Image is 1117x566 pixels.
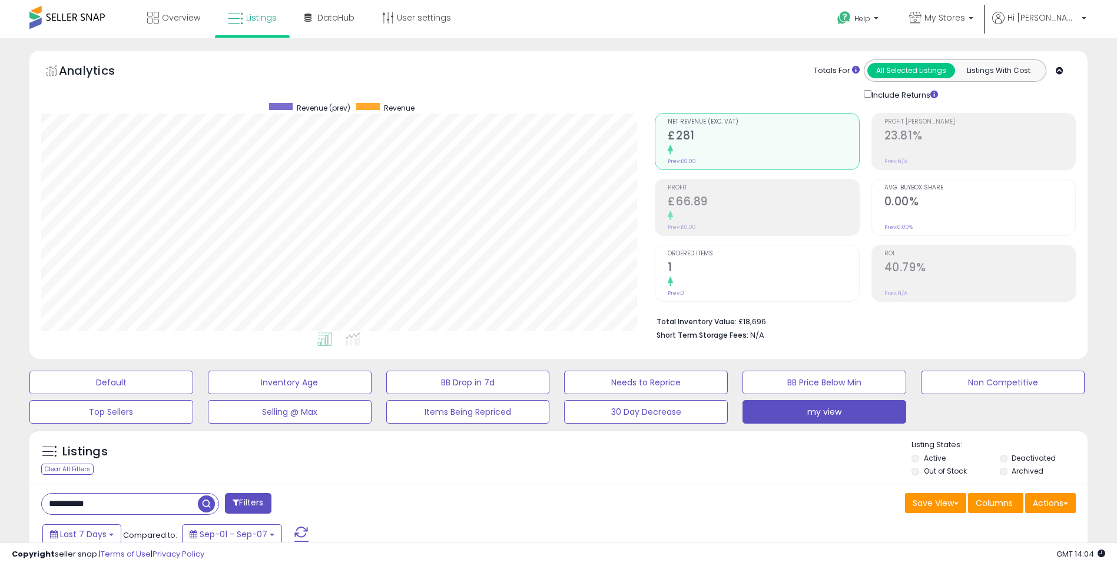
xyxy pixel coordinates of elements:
[29,371,193,394] button: Default
[225,493,271,514] button: Filters
[668,129,859,145] h2: £281
[884,119,1075,125] span: Profit [PERSON_NAME]
[564,371,728,394] button: Needs to Reprice
[384,103,415,113] span: Revenue
[992,12,1086,38] a: Hi [PERSON_NAME]
[304,6,325,18] div: Tooltip anchor
[386,400,550,424] button: Items Being Repriced
[867,63,955,78] button: All Selected Listings
[884,289,907,297] small: Prev: N/A
[884,129,1075,145] h2: 23.81%
[12,548,55,560] strong: Copyright
[884,158,907,165] small: Prev: N/A
[246,12,277,24] span: Listings
[297,103,350,113] span: Revenue (prev)
[884,261,1075,277] h2: 40.79%
[564,400,728,424] button: 30 Day Decrease
[60,528,107,540] span: Last 7 Days
[668,119,859,125] span: Net Revenue (Exc. VAT)
[905,493,966,513] button: Save View
[208,400,372,424] button: Selling @ Max
[153,548,204,560] a: Privacy Policy
[162,12,200,24] span: Overview
[837,11,851,25] i: Get Help
[884,251,1075,257] span: ROI
[657,317,737,327] b: Total Inventory Value:
[42,524,121,544] button: Last 7 Days
[123,530,177,541] span: Compared to:
[814,65,860,76] div: Totals For
[750,329,764,341] span: N/A
[1056,548,1105,560] span: 2025-09-15 14:04 GMT
[668,185,859,191] span: Profit
[668,289,684,297] small: Prev: 0
[317,12,354,24] span: DataHub
[62,444,108,460] h5: Listings
[41,464,94,475] div: Clear All Filters
[1012,466,1043,476] label: Archived
[924,12,965,24] span: My Stores
[1007,12,1078,24] span: Hi [PERSON_NAME]
[386,371,550,394] button: BB Drop in 7d
[924,466,967,476] label: Out of Stock
[828,2,890,38] a: Help
[976,497,1013,509] span: Columns
[921,371,1085,394] button: Non Competitive
[1025,493,1076,513] button: Actions
[884,195,1075,211] h2: 0.00%
[668,261,859,277] h2: 1
[668,158,696,165] small: Prev: £0.00
[200,528,267,540] span: Sep-01 - Sep-07
[855,88,952,101] div: Include Returns
[668,251,859,257] span: Ordered Items
[968,493,1023,513] button: Columns
[29,400,193,424] button: Top Sellers
[182,524,282,544] button: Sep-01 - Sep-07
[924,453,946,463] label: Active
[954,63,1042,78] button: Listings With Cost
[912,440,1088,451] p: Listing States:
[208,371,372,394] button: Inventory Age
[884,224,913,231] small: Prev: 0.00%
[743,400,906,424] button: my view
[12,549,204,560] div: seller snap | |
[101,548,151,560] a: Terms of Use
[668,195,859,211] h2: £66.89
[884,185,1075,191] span: Avg. Buybox Share
[657,330,748,340] b: Short Term Storage Fees:
[668,224,696,231] small: Prev: £0.00
[657,314,1067,328] li: £18,696
[743,371,906,394] button: BB Price Below Min
[854,14,870,24] span: Help
[1012,453,1056,463] label: Deactivated
[59,62,138,82] h5: Analytics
